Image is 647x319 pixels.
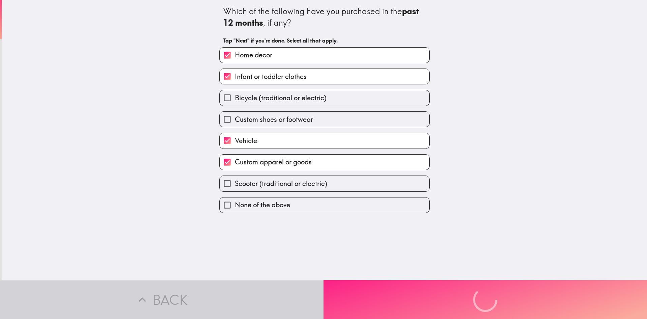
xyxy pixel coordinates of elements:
[235,157,312,167] span: Custom apparel or goods
[235,93,327,103] span: Bicycle (traditional or electric)
[235,115,313,124] span: Custom shoes or footwear
[220,197,429,213] button: None of the above
[235,50,272,60] span: Home decor
[223,6,426,28] div: Which of the following have you purchased in the , if any?
[220,69,429,84] button: Infant or toddler clothes
[220,48,429,63] button: Home decor
[235,179,327,188] span: Scooter (traditional or electric)
[220,112,429,127] button: Custom shoes or footwear
[220,176,429,191] button: Scooter (traditional or electric)
[223,6,421,28] b: past 12 months
[223,37,426,44] h6: Tap "Next" if you're done. Select all that apply.
[235,136,257,145] span: Vehicle
[220,133,429,148] button: Vehicle
[235,72,307,81] span: Infant or toddler clothes
[220,155,429,170] button: Custom apparel or goods
[235,200,290,210] span: None of the above
[220,90,429,105] button: Bicycle (traditional or electric)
